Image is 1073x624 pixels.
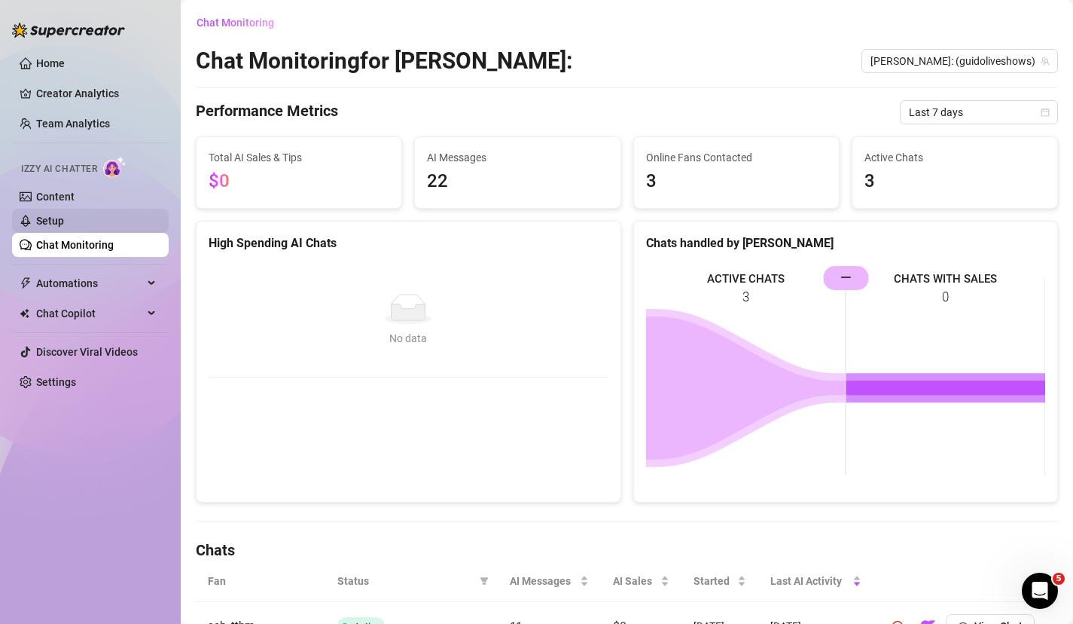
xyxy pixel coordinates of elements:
[36,346,138,358] a: Discover Viral Videos
[646,149,827,166] span: Online Fans Contacted
[1041,57,1050,66] span: team
[510,573,578,589] span: AI Messages
[36,376,76,388] a: Settings
[601,561,681,602] th: AI Sales
[196,47,572,75] h2: Chat Monitoring for [PERSON_NAME]:
[36,239,114,251] a: Chat Monitoring
[36,81,157,106] a: Creator Analytics
[196,561,325,602] th: Fan
[197,17,274,29] span: Chat Monitoring
[1022,573,1058,609] iframe: Intercom live chat
[870,50,1049,72] span: Guido: (guidoliveshows)
[103,156,127,178] img: AI Chatter
[864,149,1045,166] span: Active Chats
[758,561,873,602] th: Last AI Activity
[36,215,64,227] a: Setup
[613,573,657,589] span: AI Sales
[1053,573,1065,585] span: 5
[864,167,1045,196] span: 3
[1041,108,1050,117] span: calendar
[196,540,1058,561] h4: Chats
[646,234,1046,252] div: Chats handled by [PERSON_NAME]
[681,561,758,602] th: Started
[498,561,602,602] th: AI Messages
[209,170,230,191] span: $0
[477,570,492,592] span: filter
[427,167,608,196] span: 22
[693,573,734,589] span: Started
[20,308,29,319] img: Chat Copilot
[427,149,608,166] span: AI Messages
[646,167,827,196] span: 3
[36,271,143,295] span: Automations
[196,100,338,124] h4: Performance Metrics
[209,234,608,252] div: High Spending AI Chats
[36,191,75,203] a: Content
[36,301,143,326] span: Chat Copilot
[20,277,32,289] span: thunderbolt
[21,162,97,176] span: Izzy AI Chatter
[770,573,849,589] span: Last AI Activity
[12,23,125,38] img: logo-BBDzfeDw.svg
[909,101,1049,124] span: Last 7 days
[337,573,474,589] span: Status
[196,11,286,35] button: Chat Monitoring
[36,57,65,69] a: Home
[36,118,110,130] a: Team Analytics
[224,330,593,347] div: No data
[209,149,389,166] span: Total AI Sales & Tips
[480,577,489,586] span: filter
